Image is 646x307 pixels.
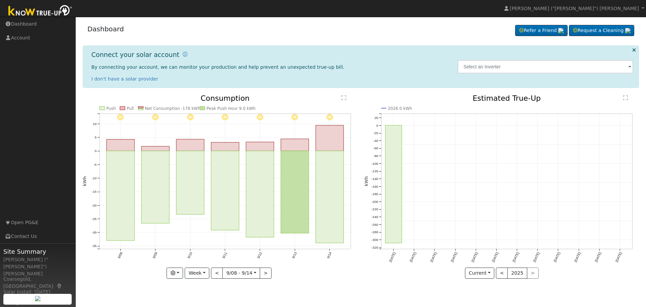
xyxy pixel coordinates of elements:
rect: onclick="" [281,151,309,233]
img: retrieve [625,28,631,33]
text: [DATE] [574,252,581,263]
text: -35 [92,244,97,248]
img: retrieve [558,28,564,33]
text: [DATE] [512,252,520,263]
text: 9/13 [291,251,297,259]
text: -120 [371,170,378,173]
text: 9/10 [187,251,193,259]
a: Request a Cleaning [569,25,634,36]
text: 9/09 [152,251,158,259]
text: Consumption [201,94,250,102]
text: 20 [374,116,379,120]
button: < [211,268,223,279]
i: 9/14 - Clear [326,114,333,121]
text: -20 [373,131,379,135]
text: -260 [371,223,378,226]
text: Push [106,106,116,111]
rect: onclick="" [211,143,239,151]
text: -60 [373,147,379,150]
a: Map [57,283,63,289]
text: [DATE] [471,252,478,263]
input: Select an Inverter [458,60,634,73]
rect: onclick="" [141,146,169,151]
text:  [623,95,628,100]
text: -240 [371,215,378,219]
i: 9/10 - Clear [187,114,193,121]
rect: onclick="" [106,140,134,151]
img: Know True-Up [5,4,76,19]
i: 9/12 - Clear [257,114,263,121]
text: -30 [92,231,97,235]
text: [DATE] [491,252,499,263]
rect: onclick="" [316,125,344,151]
rect: onclick="" [106,151,134,241]
text: [DATE] [430,252,437,263]
button: Week [185,268,209,279]
rect: onclick="" [246,142,274,151]
i: 9/13 - Clear [291,114,298,121]
text: -220 [371,208,378,211]
button: 2025 [507,268,527,279]
text: 9/11 [222,251,228,259]
rect: onclick="" [141,151,169,223]
rect: onclick="" [176,139,204,151]
text: [DATE] [533,252,540,263]
rect: onclick="" [385,125,402,243]
text: -10 [92,176,97,180]
text: 9/12 [256,251,262,259]
text: [DATE] [615,252,622,263]
h1: Connect your solar account [92,51,179,59]
text: kWh [82,176,87,186]
text: 5 [95,135,97,139]
text: Net Consumption -178 kWh [145,106,200,111]
text: -280 [371,231,378,234]
button: < [496,268,508,279]
a: Refer a Friend [515,25,568,36]
text: -300 [371,238,378,242]
span: Site Summary [3,247,72,256]
text: -160 [371,185,378,188]
text: -320 [371,246,378,249]
text: 0 [95,149,97,153]
text: 10 [93,122,97,126]
text: -40 [373,139,379,143]
rect: onclick="" [246,151,274,237]
text: -15 [92,190,97,194]
text: Pull [127,106,134,111]
text: [DATE] [450,252,458,263]
span: By connecting your account, we can monitor your production and help prevent an unexpected true-up... [92,64,345,70]
text: [DATE] [553,252,561,263]
text: 9/08 [117,251,123,259]
div: [PERSON_NAME] ("[PERSON_NAME]") [PERSON_NAME] [3,256,72,277]
img: retrieve [35,296,40,301]
i: 9/11 - Clear [222,114,228,121]
text: kWh [364,176,369,186]
a: Dashboard [87,25,124,33]
text: -5 [94,163,97,166]
rect: onclick="" [176,151,204,214]
text: Peak Push Hour 9.0 kWh [207,106,256,111]
rect: onclick="" [281,139,309,151]
text: 0 [376,124,378,127]
text: -20 [92,204,97,207]
button: Current [465,268,495,279]
button: 9/08 - 9/14 [222,268,260,279]
i: 9/08 - Clear [117,114,124,121]
text:  [342,95,346,100]
text: [DATE] [594,252,602,263]
div: Coarsegold, [GEOGRAPHIC_DATA] [3,276,72,290]
text: [DATE] [388,252,396,263]
text: -200 [371,200,378,204]
div: Solar Install: [DATE] [3,288,72,296]
text: -25 [92,217,97,221]
text: -100 [371,162,378,165]
text: -180 [371,192,378,196]
text: -80 [373,154,379,158]
text: Estimated True-Up [473,94,541,102]
button: > [260,268,272,279]
a: I don't have a solar provider [92,76,158,82]
text: -140 [371,177,378,181]
text: 2026 0 kWh [388,106,412,111]
span: [PERSON_NAME] ("[PERSON_NAME]") [PERSON_NAME] [510,6,639,11]
div: System Size: 16.40 kW [3,294,72,301]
